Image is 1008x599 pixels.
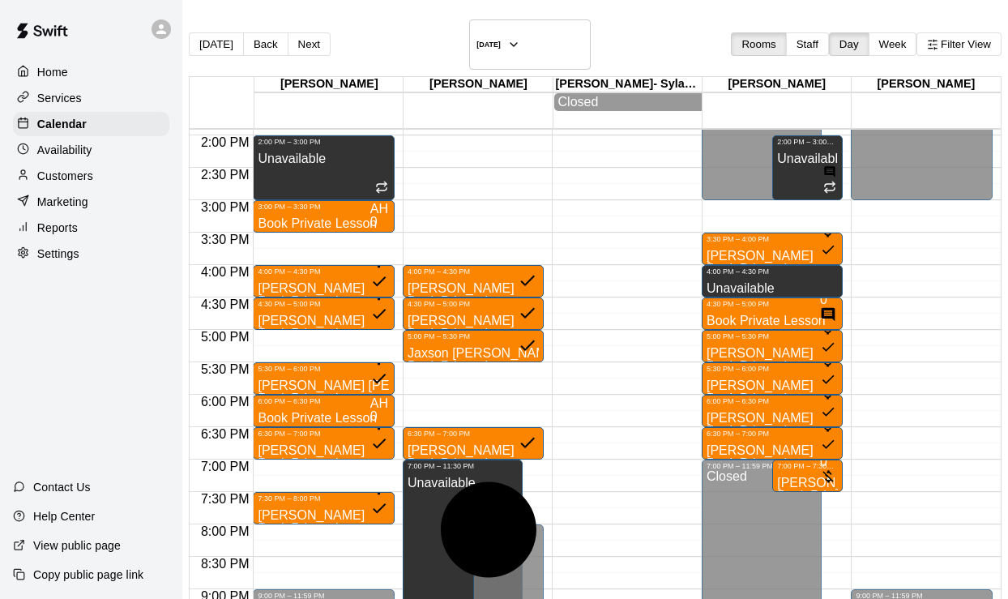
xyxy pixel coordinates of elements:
[707,235,839,243] div: 3:30 PM – 4:00 PM
[37,246,79,262] p: Settings
[33,508,95,524] p: Help Center
[820,306,836,323] svg: Has notes
[702,362,844,395] div: 5:30 PM – 6:00 PM: Greyson Bruce
[707,462,817,470] div: 7:00 PM – 11:59 PM
[772,460,843,492] div: 7:00 PM – 7:30 PM: Book Private Lesson
[197,297,254,311] span: 4:30 PM
[772,135,843,200] div: 2:00 PM – 3:00 PM: Unavailable
[707,365,839,373] div: 5:30 PM – 6:00 PM
[707,397,839,405] div: 6:00 PM – 6:30 PM
[253,265,395,297] div: 4:00 PM – 4:30 PM: Book Private Lesson
[33,479,91,495] p: Contact Us
[37,64,68,80] p: Home
[820,293,827,306] span: 0
[33,537,121,554] p: View public page
[258,430,390,438] div: 6:30 PM – 7:00 PM
[197,135,254,149] span: 2:00 PM
[258,456,377,470] span: Book Private Lesson
[518,322,538,358] span: All customers have paid
[253,200,395,233] div: 3:00 PM – 3:30 PM: Book Private Lesson
[702,233,844,265] div: 3:30 PM – 4:00 PM: Will Meadows
[258,267,390,276] div: 4:00 PM – 4:30 PM
[197,524,254,538] span: 8:00 PM
[37,194,88,210] p: Marketing
[258,397,390,405] div: 6:00 PM – 6:30 PM
[243,32,288,56] button: Back
[197,395,254,409] span: 6:00 PM
[33,567,143,583] p: Copy public page link
[370,203,388,216] div: Andrew Hill
[254,77,404,92] div: [PERSON_NAME]
[197,557,254,571] span: 8:30 PM
[408,294,527,308] span: Book Private Lesson
[702,395,844,427] div: 6:00 PM – 6:30 PM: Book Private Lesson
[370,203,388,229] span: Andrew Hill
[777,462,838,470] div: 7:00 PM – 7:30 PM
[370,396,388,410] span: AH
[820,422,836,455] span: All customers have paid
[197,427,254,441] span: 6:30 PM
[869,32,917,56] button: Week
[197,168,254,182] span: 2:30 PM
[189,32,244,56] button: [DATE]
[404,77,553,92] div: [PERSON_NAME]
[253,135,395,200] div: 2:00 PM – 3:00 PM: Unavailable
[403,330,545,362] div: 5:00 PM – 5:30 PM: Jaxson Crase
[707,424,826,438] span: Book Private Lesson
[707,267,839,276] div: 4:00 PM – 4:30 PM
[370,409,378,423] span: 0
[37,220,78,236] p: Reports
[707,332,839,340] div: 5:00 PM – 5:30 PM
[408,327,527,340] span: Book Private Lesson
[370,291,388,325] span: All customers have paid
[553,77,703,92] div: [PERSON_NAME]- Sylacauga
[258,300,390,308] div: 4:30 PM – 5:00 PM
[37,90,82,106] p: Services
[258,203,390,211] div: 3:00 PM – 3:30 PM
[707,300,839,308] div: 4:30 PM – 5:00 PM
[197,200,254,214] span: 3:00 PM
[253,297,395,330] div: 4:30 PM – 5:00 PM: Book Private Lesson
[258,494,390,503] div: 7:30 PM – 8:00 PM
[820,390,836,422] span: All customers have paid
[370,397,388,423] span: Andrew Hill
[558,95,698,109] div: Closed
[370,397,388,410] div: Andrew Hill
[288,32,331,56] button: Next
[820,469,836,485] svg: No customers have paid
[852,77,1001,92] div: [PERSON_NAME]
[258,365,390,373] div: 5:30 PM – 6:00 PM
[37,142,92,158] p: Availability
[702,427,844,460] div: 6:30 PM – 7:00 PM: Book Private Lesson
[37,116,87,132] p: Calendar
[370,356,388,390] span: All customers have paid
[375,182,388,196] span: Recurring event
[253,395,395,427] div: 6:00 PM – 6:30 PM: Book Private Lesson
[403,265,545,297] div: 4:00 PM – 4:30 PM: Book Private Lesson
[823,182,836,196] span: Recurring event
[829,32,869,56] button: Day
[820,455,827,469] span: 0
[707,391,826,405] span: Book Private Lesson
[403,297,545,330] div: 4:30 PM – 5:00 PM: Book Private Lesson
[370,259,388,293] span: All customers have paid
[370,202,388,216] span: AH
[197,460,254,473] span: 7:00 PM
[258,138,390,146] div: 2:00 PM – 3:00 PM
[707,456,826,470] span: Book Private Lesson
[820,357,836,390] span: All customers have paid
[197,330,254,344] span: 5:00 PM
[703,77,852,92] div: [PERSON_NAME]
[707,262,826,276] span: Book Private Lesson
[820,228,836,260] span: All customers have paid
[258,391,377,405] span: Book Private Lesson
[37,168,93,184] p: Customers
[518,289,538,326] span: All customers have paid
[258,327,377,340] span: Book Private Lesson
[823,165,836,178] svg: Has notes
[408,267,540,276] div: 4:00 PM – 4:30 PM
[916,32,1002,56] button: Filter View
[702,330,844,362] div: 5:00 PM – 5:30 PM: Book Private Lesson
[197,233,254,246] span: 3:30 PM
[707,430,839,438] div: 6:30 PM – 7:00 PM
